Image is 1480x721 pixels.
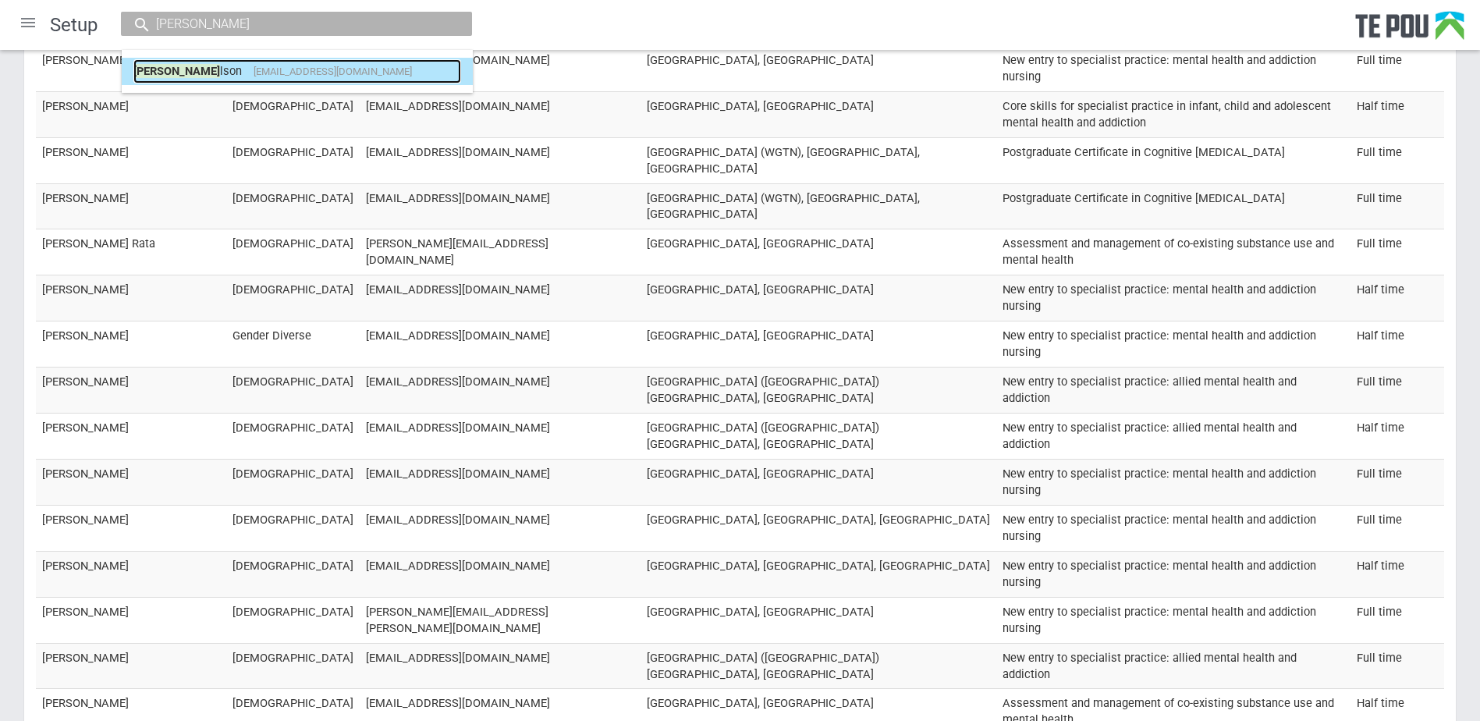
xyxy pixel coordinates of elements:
[36,643,226,689] td: [PERSON_NAME]
[1350,183,1444,229] td: Full time
[996,45,1350,91] td: New entry to specialist practice: mental health and addiction nursing
[996,368,1350,414] td: New entry to specialist practice: allied mental health and addiction
[36,459,226,505] td: [PERSON_NAME]
[641,643,996,689] td: [GEOGRAPHIC_DATA] ([GEOGRAPHIC_DATA]) [GEOGRAPHIC_DATA], [GEOGRAPHIC_DATA]
[996,183,1350,229] td: Postgraduate Certificate in Cognitive [MEDICAL_DATA]
[36,183,226,229] td: [PERSON_NAME]
[226,505,360,551] td: [DEMOGRAPHIC_DATA]
[996,597,1350,643] td: New entry to specialist practice: mental health and addiction nursing
[360,597,641,643] td: [PERSON_NAME][EMAIL_ADDRESS][PERSON_NAME][DOMAIN_NAME]
[996,505,1350,551] td: New entry to specialist practice: mental health and addiction nursing
[1350,643,1444,689] td: Full time
[641,45,996,91] td: [GEOGRAPHIC_DATA], [GEOGRAPHIC_DATA]
[226,275,360,321] td: [DEMOGRAPHIC_DATA]
[360,505,641,551] td: [EMAIL_ADDRESS][DOMAIN_NAME]
[360,183,641,229] td: [EMAIL_ADDRESS][DOMAIN_NAME]
[641,505,996,551] td: [GEOGRAPHIC_DATA], [GEOGRAPHIC_DATA], [GEOGRAPHIC_DATA]
[360,45,641,91] td: [EMAIL_ADDRESS][DOMAIN_NAME]
[1350,551,1444,597] td: Half time
[36,597,226,643] td: [PERSON_NAME]
[1350,45,1444,91] td: Full time
[641,183,996,229] td: [GEOGRAPHIC_DATA] (WGTN), [GEOGRAPHIC_DATA], [GEOGRAPHIC_DATA]
[226,321,360,368] td: Gender Diverse
[996,275,1350,321] td: New entry to specialist practice: mental health and addiction nursing
[133,59,461,83] a: [PERSON_NAME]lson[EMAIL_ADDRESS][DOMAIN_NAME]
[36,551,226,597] td: [PERSON_NAME]
[226,597,360,643] td: [DEMOGRAPHIC_DATA]
[36,91,226,137] td: [PERSON_NAME]
[360,643,641,689] td: [EMAIL_ADDRESS][DOMAIN_NAME]
[996,321,1350,368] td: New entry to specialist practice: mental health and addiction nursing
[360,368,641,414] td: [EMAIL_ADDRESS][DOMAIN_NAME]
[641,368,996,414] td: [GEOGRAPHIC_DATA] ([GEOGRAPHIC_DATA]) [GEOGRAPHIC_DATA], [GEOGRAPHIC_DATA]
[36,229,226,275] td: [PERSON_NAME] Rata
[226,643,360,689] td: [DEMOGRAPHIC_DATA]
[226,91,360,137] td: [DEMOGRAPHIC_DATA]
[641,137,996,183] td: [GEOGRAPHIC_DATA] (WGTN), [GEOGRAPHIC_DATA], [GEOGRAPHIC_DATA]
[641,229,996,275] td: [GEOGRAPHIC_DATA], [GEOGRAPHIC_DATA]
[360,275,641,321] td: [EMAIL_ADDRESS][DOMAIN_NAME]
[996,91,1350,137] td: Core skills for specialist practice in infant, child and adolescent mental health and addiction
[641,414,996,460] td: [GEOGRAPHIC_DATA] ([GEOGRAPHIC_DATA]) [GEOGRAPHIC_DATA], [GEOGRAPHIC_DATA]
[641,275,996,321] td: [GEOGRAPHIC_DATA], [GEOGRAPHIC_DATA]
[1350,414,1444,460] td: Half time
[360,551,641,597] td: [EMAIL_ADDRESS][DOMAIN_NAME]
[996,459,1350,505] td: New entry to specialist practice: mental health and addiction nursing
[641,597,996,643] td: [GEOGRAPHIC_DATA], [GEOGRAPHIC_DATA]
[641,459,996,505] td: [GEOGRAPHIC_DATA], [GEOGRAPHIC_DATA]
[226,229,360,275] td: [DEMOGRAPHIC_DATA]
[641,91,996,137] td: [GEOGRAPHIC_DATA], [GEOGRAPHIC_DATA]
[1350,137,1444,183] td: Full time
[254,66,412,77] span: [EMAIL_ADDRESS][DOMAIN_NAME]
[226,137,360,183] td: [DEMOGRAPHIC_DATA]
[1350,321,1444,368] td: Half time
[1350,597,1444,643] td: Full time
[1350,459,1444,505] td: Full time
[641,321,996,368] td: [GEOGRAPHIC_DATA], [GEOGRAPHIC_DATA]
[1350,229,1444,275] td: Full time
[996,643,1350,689] td: New entry to specialist practice: allied mental health and addiction
[641,551,996,597] td: [GEOGRAPHIC_DATA], [GEOGRAPHIC_DATA], [GEOGRAPHIC_DATA]
[226,368,360,414] td: [DEMOGRAPHIC_DATA]
[226,459,360,505] td: [DEMOGRAPHIC_DATA]
[36,321,226,368] td: [PERSON_NAME]
[36,45,226,91] td: [PERSON_NAME]
[36,505,226,551] td: [PERSON_NAME]
[996,229,1350,275] td: Assessment and management of co-existing substance use and mental health
[1350,275,1444,321] td: Half time
[360,414,641,460] td: [EMAIL_ADDRESS][DOMAIN_NAME]
[151,16,426,32] input: Search
[36,414,226,460] td: [PERSON_NAME]
[36,275,226,321] td: [PERSON_NAME]
[133,64,220,78] span: [PERSON_NAME]
[226,183,360,229] td: [DEMOGRAPHIC_DATA]
[360,229,641,275] td: [PERSON_NAME][EMAIL_ADDRESS][DOMAIN_NAME]
[1350,91,1444,137] td: Half time
[996,551,1350,597] td: New entry to specialist practice: mental health and addiction nursing
[996,137,1350,183] td: Postgraduate Certificate in Cognitive [MEDICAL_DATA]
[360,321,641,368] td: [EMAIL_ADDRESS][DOMAIN_NAME]
[360,91,641,137] td: [EMAIL_ADDRESS][DOMAIN_NAME]
[1350,505,1444,551] td: Full time
[360,459,641,505] td: [EMAIL_ADDRESS][DOMAIN_NAME]
[996,414,1350,460] td: New entry to specialist practice: allied mental health and addiction
[226,414,360,460] td: [DEMOGRAPHIC_DATA]
[36,137,226,183] td: [PERSON_NAME]
[226,551,360,597] td: [DEMOGRAPHIC_DATA]
[360,137,641,183] td: [EMAIL_ADDRESS][DOMAIN_NAME]
[36,368,226,414] td: [PERSON_NAME]
[1350,368,1444,414] td: Full time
